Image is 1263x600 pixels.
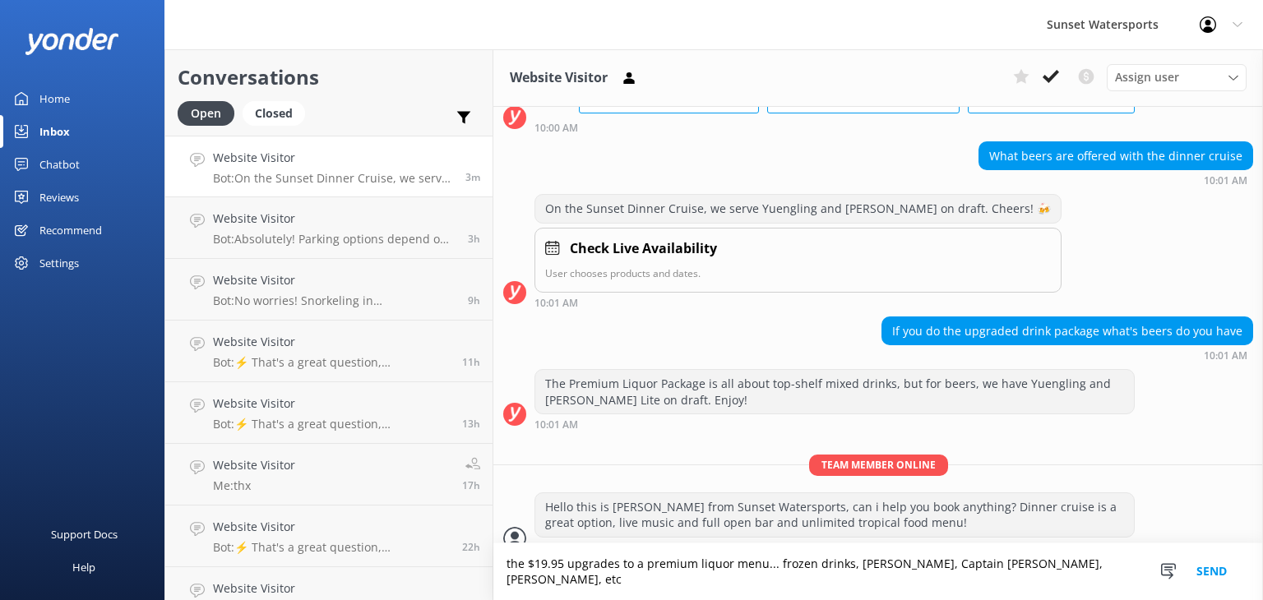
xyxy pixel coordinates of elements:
div: Support Docs [51,518,118,551]
p: Bot: On the Sunset Dinner Cruise, we serve Yuengling and [PERSON_NAME] on draft. Cheers! 🍻 [213,171,453,186]
div: Inbox [39,115,70,148]
p: Bot: ⚡ That's a great question, unfortunately I do not know the answer. I'm going to reach out to... [213,417,450,432]
div: If you do the upgraded drink package what's beers do you have [882,317,1252,345]
div: Sep 21 2025 09:03am (UTC -05:00) America/Cancun [534,542,1135,554]
div: Reviews [39,181,79,214]
strong: 10:01 AM [1204,351,1247,361]
a: Open [178,104,243,122]
span: Sep 20 2025 04:01pm (UTC -05:00) America/Cancun [462,478,480,492]
span: Sep 21 2025 09:01am (UTC -05:00) America/Cancun [465,170,480,184]
a: Website VisitorMe:thx17h [165,444,493,505]
a: Closed [243,104,313,122]
h4: Website Visitor [213,456,295,474]
a: Website VisitorBot:On the Sunset Dinner Cruise, we serve Yuengling and [PERSON_NAME] on draft. Ch... [165,136,493,197]
a: Website VisitorBot:⚡ That's a great question, unfortunately I do not know the answer. I'm going t... [165,321,493,382]
span: Sep 21 2025 05:06am (UTC -05:00) America/Cancun [468,232,480,246]
div: What beers are offered with the dinner cruise [979,142,1252,170]
span: Assign user [1115,68,1179,86]
strong: 10:01 AM [534,298,578,308]
div: Home [39,82,70,115]
p: User chooses products and dates. [545,265,1051,281]
h4: Website Visitor [213,210,456,228]
img: yonder-white-logo.png [25,28,119,55]
p: Bot: ⚡ That's a great question, unfortunately I do not know the answer. I'm going to reach out to... [213,355,450,370]
a: Website VisitorBot:⚡ That's a great question, unfortunately I do not know the answer. I'm going t... [165,505,493,567]
div: On the Sunset Dinner Cruise, we serve Yuengling and [PERSON_NAME] on draft. Cheers! 🍻 [535,195,1061,223]
p: Bot: ⚡ That's a great question, unfortunately I do not know the answer. I'm going to reach out to... [213,540,450,555]
span: Sep 20 2025 10:21am (UTC -05:00) America/Cancun [462,540,480,554]
div: Assign User [1107,64,1247,90]
button: Send [1181,543,1242,600]
h4: Website Visitor [213,579,450,598]
div: Chatbot [39,148,80,181]
p: Bot: No worries! Snorkeling in [GEOGRAPHIC_DATA] is beginner-friendly, and our tours offer snorke... [213,293,456,308]
strong: 10:00 AM [534,123,578,133]
h4: Website Visitor [213,271,456,289]
div: Sep 21 2025 09:00am (UTC -05:00) America/Cancun [534,122,1135,133]
strong: 10:01 AM [534,420,578,430]
h4: Website Visitor [213,518,450,536]
span: Sep 20 2025 07:43pm (UTC -05:00) America/Cancun [462,417,480,431]
div: Sep 21 2025 09:01am (UTC -05:00) America/Cancun [978,174,1253,186]
h4: Check Live Availability [570,238,717,260]
div: Closed [243,101,305,126]
h2: Conversations [178,62,480,93]
textarea: the $19.95 upgrades to a premium liquor menu... frozen drinks, [PERSON_NAME], Captain [PERSON_NAM... [493,543,1263,600]
div: Open [178,101,234,126]
h3: Website Visitor [510,67,608,89]
div: Hello this is [PERSON_NAME] from Sunset Watersports, can i help you book anything? Dinner cruise ... [535,493,1134,537]
h4: Website Visitor [213,333,450,351]
p: Bot: Absolutely! Parking options depend on where your tour departs from. For [STREET_ADDRESS][PER... [213,232,456,247]
span: Sep 20 2025 11:26pm (UTC -05:00) America/Cancun [468,293,480,307]
a: Website VisitorBot:⚡ That's a great question, unfortunately I do not know the answer. I'm going t... [165,382,493,444]
strong: 10:01 AM [1204,176,1247,186]
div: Help [72,551,95,584]
a: Website VisitorBot:Absolutely! Parking options depend on where your tour departs from. For [STREE... [165,197,493,259]
h4: Website Visitor [213,149,453,167]
a: Website VisitorBot:No worries! Snorkeling in [GEOGRAPHIC_DATA] is beginner-friendly, and our tour... [165,259,493,321]
div: Sep 21 2025 09:01am (UTC -05:00) America/Cancun [534,297,1062,308]
div: Sep 21 2025 09:01am (UTC -05:00) America/Cancun [881,349,1253,361]
div: Settings [39,247,79,279]
p: Me: thx [213,478,295,493]
div: Sep 21 2025 09:01am (UTC -05:00) America/Cancun [534,418,1135,430]
div: The Premium Liquor Package is all about top-shelf mixed drinks, but for beers, we have Yuengling ... [535,370,1134,413]
h4: Website Visitor [213,395,450,413]
span: Sep 20 2025 09:55pm (UTC -05:00) America/Cancun [462,355,480,369]
div: Recommend [39,214,102,247]
span: Team member online [809,455,948,475]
